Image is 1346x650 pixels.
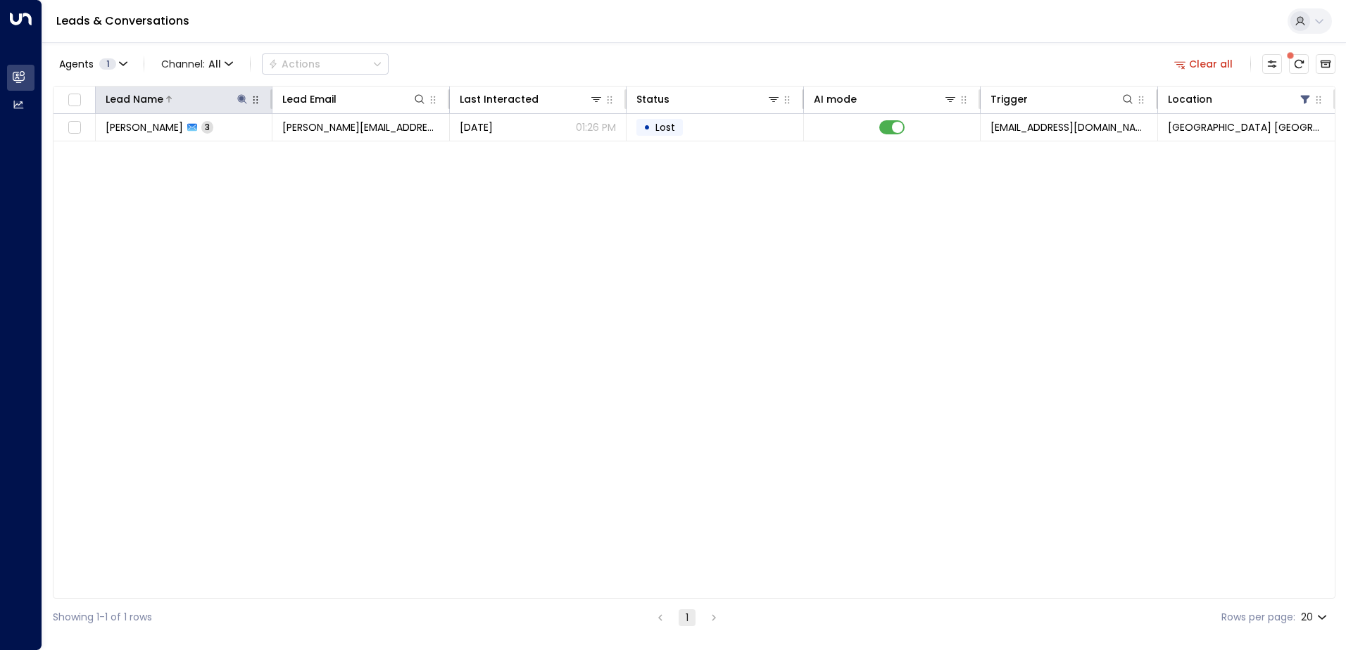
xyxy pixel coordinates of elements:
span: Space Station St Johns Wood [1168,120,1325,134]
nav: pagination navigation [651,608,723,626]
button: Actions [262,53,389,75]
span: There are new threads available. Refresh the grid to view the latest updates. [1289,54,1309,74]
a: Leads & Conversations [56,13,189,29]
div: Status [636,91,669,108]
div: Location [1168,91,1212,108]
button: Agents1 [53,54,132,74]
div: Actions [268,58,320,70]
span: Toggle select all [65,91,83,109]
div: Trigger [990,91,1028,108]
span: Lost [655,120,675,134]
div: Lead Name [106,91,249,108]
span: leads@space-station.co.uk [990,120,1147,134]
button: Archived Leads [1316,54,1335,74]
div: Status [636,91,780,108]
div: Showing 1-1 of 1 rows [53,610,152,625]
button: Clear all [1169,54,1239,74]
span: Agents [59,59,94,69]
div: Button group with a nested menu [262,53,389,75]
span: All [208,58,221,70]
button: Channel:All [156,54,239,74]
span: Channel: [156,54,239,74]
label: Rows per page: [1221,610,1295,625]
button: page 1 [679,609,696,626]
span: Toggle select row [65,119,83,136]
div: Trigger [990,91,1134,108]
div: Last Interacted [460,91,603,108]
span: michaud_alex@yahoo.com [282,120,439,134]
span: 1 [99,58,116,70]
span: Oct 07, 2025 [460,120,493,134]
div: Lead Name [106,91,163,108]
div: Last Interacted [460,91,539,108]
div: Location [1168,91,1312,108]
div: AI mode [814,91,957,108]
p: 01:26 PM [576,120,616,134]
div: • [643,115,650,139]
span: Alexandre Michaud [106,120,183,134]
div: AI mode [814,91,857,108]
div: 20 [1301,607,1330,627]
span: 3 [201,121,213,133]
div: Lead Email [282,91,336,108]
div: Lead Email [282,91,426,108]
button: Customize [1262,54,1282,74]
